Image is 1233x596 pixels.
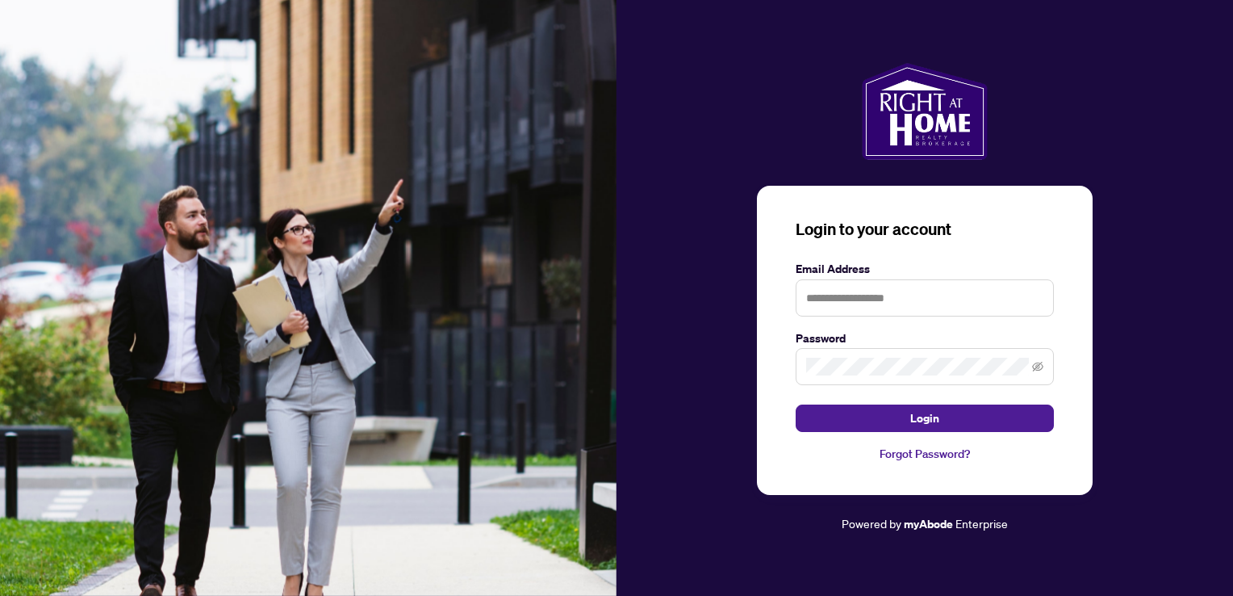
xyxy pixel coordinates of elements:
span: eye-invisible [1032,361,1043,372]
span: Powered by [842,516,901,531]
a: myAbode [904,515,953,533]
label: Password [796,329,1054,347]
img: ma-logo [862,63,987,160]
span: Login [910,405,939,431]
button: Login [796,405,1054,432]
label: Email Address [796,260,1054,278]
h3: Login to your account [796,218,1054,241]
span: Enterprise [955,516,1008,531]
a: Forgot Password? [796,445,1054,463]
